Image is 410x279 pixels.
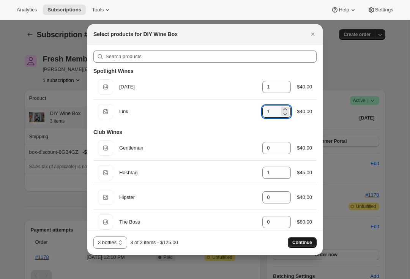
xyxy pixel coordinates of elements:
[288,237,317,248] button: Continue
[119,169,256,177] div: Hashtag
[119,83,256,91] div: [DATE]
[297,194,312,201] div: $40.00
[375,7,393,13] span: Settings
[119,218,256,226] div: The Boss
[297,108,312,115] div: $40.00
[119,108,256,115] div: Link
[292,240,312,246] span: Continue
[47,7,81,13] span: Subscriptions
[119,144,256,152] div: Gentleman
[43,5,86,15] button: Subscriptions
[130,239,178,246] div: 3 of 3 items - $125.00
[363,5,398,15] button: Settings
[12,5,41,15] button: Analytics
[87,5,116,15] button: Tools
[297,169,312,177] div: $45.00
[297,144,312,152] div: $40.00
[17,7,37,13] span: Analytics
[297,83,312,91] div: $40.00
[297,218,312,226] div: $80.00
[326,5,361,15] button: Help
[339,7,349,13] span: Help
[307,29,318,39] button: Close
[93,128,122,136] h3: Club Wines
[119,194,256,201] div: Hipster
[93,30,178,38] h2: Select products for DIY Wine Box
[92,7,104,13] span: Tools
[93,67,134,75] h3: Spotlight Wines
[106,50,317,63] input: Search products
